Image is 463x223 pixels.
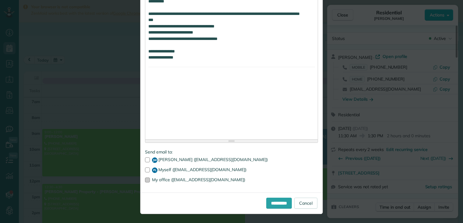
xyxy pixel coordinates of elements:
[145,140,318,142] div: Resize
[145,149,318,155] label: Send email to:
[145,157,318,163] label: [PERSON_NAME] ([EMAIL_ADDRESS][DOMAIN_NAME])
[152,167,157,173] span: PL
[294,198,317,209] a: Cancel
[145,178,318,182] label: My office ([EMAIL_ADDRESS][DOMAIN_NAME])
[145,167,318,173] label: Myself ([EMAIL_ADDRESS][DOMAIN_NAME])
[152,157,157,163] span: JW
